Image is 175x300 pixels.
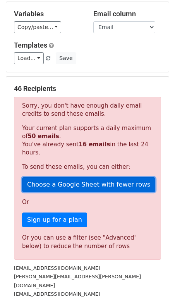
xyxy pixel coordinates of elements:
[14,265,100,271] small: [EMAIL_ADDRESS][DOMAIN_NAME]
[79,141,110,148] strong: 16 emails
[14,10,82,18] h5: Variables
[27,133,59,140] strong: 50 emails
[22,177,155,192] a: Choose a Google Sheet with fewer rows
[22,213,87,227] a: Sign up for a plan
[136,263,175,300] iframe: Chat Widget
[22,124,153,157] p: Your current plan supports a daily maximum of . You've already sent in the last 24 hours.
[14,274,141,288] small: [PERSON_NAME][EMAIL_ADDRESS][PERSON_NAME][DOMAIN_NAME]
[93,10,161,18] h5: Email column
[14,84,161,93] h5: 46 Recipients
[22,198,153,206] p: Or
[14,41,47,49] a: Templates
[14,52,44,64] a: Load...
[22,233,153,251] div: Or you can use a filter (see "Advanced" below) to reduce the number of rows
[14,21,61,33] a: Copy/paste...
[14,291,100,297] small: [EMAIL_ADDRESS][DOMAIN_NAME]
[22,102,153,118] p: Sorry, you don't have enough daily email credits to send these emails.
[22,163,153,171] p: To send these emails, you can either:
[56,52,76,64] button: Save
